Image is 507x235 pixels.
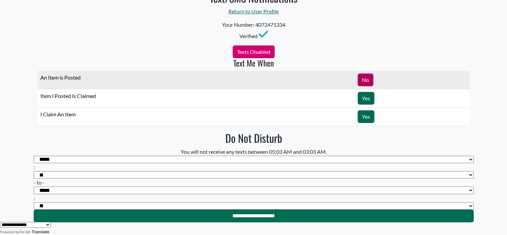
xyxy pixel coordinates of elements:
[38,107,355,126] td: I Claim An Item
[34,179,474,187] div: - to -
[358,92,374,105] a: Yes
[34,148,474,223] div: You will not receive any texts between 05:03 AM and 03:03 AM.
[19,230,32,235] img: Google Translate
[34,58,474,68] h4: Text Me When
[34,187,474,210] div: :
[228,8,279,14] a: Return to User Profile
[38,71,355,89] td: An Item is Posted
[358,74,373,86] a: No
[19,230,49,234] a: Translate
[358,110,374,123] a: Yes
[34,21,474,40] p: Your Number: 4072471334 Verified:
[34,132,474,144] h2: Do Not Disturb
[233,45,275,58] button: Texts Disabled
[38,89,355,107] td: Item I Posted Is Claimed
[34,156,474,179] div: :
